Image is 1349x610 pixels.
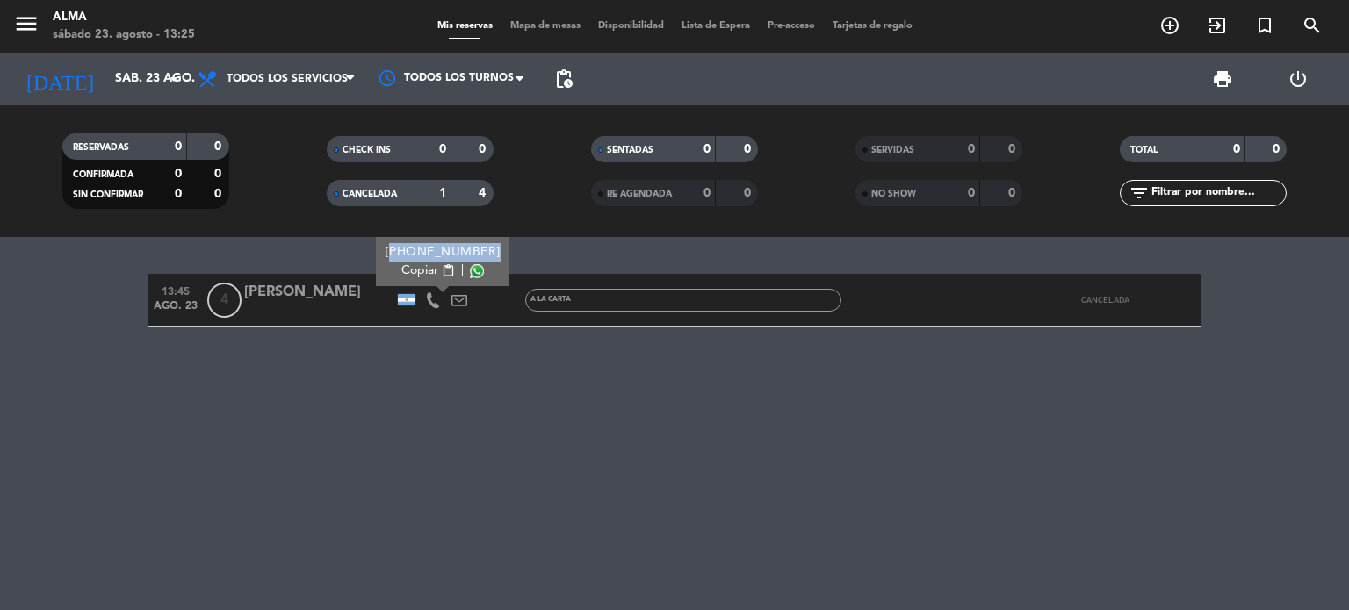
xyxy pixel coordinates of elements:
span: Copiar [401,262,438,280]
strong: 0 [1233,143,1240,155]
span: print [1212,68,1233,90]
i: search [1302,15,1323,36]
span: Lista de Espera [673,21,759,31]
span: Todos los servicios [227,73,348,85]
span: | [461,262,465,280]
strong: 0 [703,143,711,155]
strong: 0 [479,143,489,155]
i: exit_to_app [1207,15,1228,36]
button: CANCELADA [1061,283,1149,318]
strong: 0 [214,188,225,200]
strong: 0 [968,143,975,155]
button: Copiarcontent_paste [401,262,455,280]
div: [PERSON_NAME] [244,281,393,304]
span: CANCELADA [343,190,397,198]
span: CANCELADA [1081,295,1129,305]
button: menu [13,11,40,43]
strong: 0 [214,168,225,180]
i: add_circle_outline [1159,15,1180,36]
span: pending_actions [553,68,574,90]
div: LOG OUT [1260,53,1336,105]
div: [PHONE_NUMBER] [386,243,501,262]
span: TOTAL [1130,146,1158,154]
strong: 0 [744,143,754,155]
i: menu [13,11,40,37]
div: sábado 23. agosto - 13:25 [53,26,195,44]
i: turned_in_not [1254,15,1275,36]
strong: 0 [214,140,225,153]
span: 13:45 [154,280,198,300]
strong: 0 [968,187,975,199]
span: SENTADAS [607,146,653,154]
strong: 0 [1273,143,1283,155]
span: CHECK INS [343,146,391,154]
span: Pre-acceso [759,21,824,31]
strong: 0 [439,143,446,155]
strong: 4 [479,187,489,199]
span: Tarjetas de regalo [824,21,921,31]
span: CONFIRMADA [73,170,133,179]
strong: 0 [175,188,182,200]
input: Filtrar por nombre... [1150,183,1286,203]
i: power_settings_new [1288,68,1309,90]
span: Mis reservas [429,21,501,31]
span: SIN CONFIRMAR [73,190,143,199]
strong: 0 [1008,187,1019,199]
span: Disponibilidad [589,21,673,31]
strong: 0 [703,187,711,199]
i: filter_list [1129,183,1150,204]
span: RE AGENDADA [607,190,672,198]
strong: 0 [1008,143,1019,155]
i: [DATE] [13,60,106,98]
i: arrow_drop_down [163,68,184,90]
span: RESERVADAS [73,143,129,152]
span: NO SHOW [871,190,916,198]
span: content_paste [442,264,455,277]
span: SERVIDAS [871,146,914,154]
strong: 0 [175,168,182,180]
span: ago. 23 [154,300,198,320]
span: Mapa de mesas [501,21,589,31]
strong: 0 [175,140,182,153]
strong: 0 [744,187,754,199]
span: A LA CARTA [530,296,571,303]
strong: 1 [439,187,446,199]
span: 4 [207,283,242,318]
div: Alma [53,9,195,26]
